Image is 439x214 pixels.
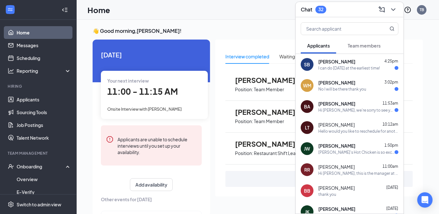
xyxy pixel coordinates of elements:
[107,107,182,112] span: Onsite Interview with [PERSON_NAME]
[318,65,380,71] div: I can do [DATE] at the earliest time!
[301,23,377,35] input: Search applicant
[318,164,355,170] span: [PERSON_NAME]
[318,79,355,86] span: [PERSON_NAME]
[8,163,14,170] svg: UserCheck
[304,103,310,110] div: BA
[318,192,336,197] div: thank you
[318,206,355,212] span: [PERSON_NAME]
[17,131,71,144] a: Talent Network
[307,43,330,48] span: Applicants
[384,59,398,63] span: 4:25pm
[318,150,395,155] div: [PERSON_NAME]'s Hot Chicken is so excited for you to join our team! Do you know anyone else who m...
[304,145,310,152] div: JW
[404,6,412,14] svg: QuestionInfo
[304,188,310,194] div: BB
[420,7,424,12] div: TB
[386,185,398,190] span: [DATE]
[235,150,253,156] p: Position:
[318,100,355,107] span: [PERSON_NAME]
[254,118,284,124] p: Team Member
[8,201,14,208] svg: Settings
[17,163,66,170] div: Onboarding
[304,61,310,68] div: SB
[348,43,381,48] span: Team members
[318,86,366,92] div: No I will be there thank you
[382,101,398,106] span: 11:53am
[17,52,71,64] a: Scheduling
[235,108,305,116] span: [PERSON_NAME]
[382,122,398,127] span: 10:12am
[8,68,14,74] svg: Analysis
[107,78,149,84] span: Your next interview
[101,196,202,203] span: Other events for [DATE]
[17,173,71,186] a: Overview
[388,4,398,15] button: ChevronDown
[378,6,386,13] svg: ComposeMessage
[93,27,423,34] h3: 👋 Good morning, [PERSON_NAME] !
[17,201,61,208] div: Switch to admin view
[384,80,398,85] span: 3:02pm
[386,206,398,211] span: [DATE]
[17,68,72,74] div: Reporting
[117,136,197,155] div: Applicants are unable to schedule interviews until you set up your availability.
[318,185,355,191] span: [PERSON_NAME]
[62,7,68,13] svg: Collapse
[235,140,305,148] span: [PERSON_NAME]
[101,50,202,60] span: [DATE]
[225,53,269,60] div: Interview completed
[8,151,70,156] div: Team Management
[107,86,178,97] span: 11:00 - 11:15 AM
[417,192,433,208] div: Open Intercom Messenger
[8,84,70,89] div: Hiring
[17,93,71,106] a: Applicants
[318,107,395,113] div: Hi [PERSON_NAME], we’re sorry to see you go! Your meeting with [PERSON_NAME]'s Hot Chicken for Te...
[382,164,398,169] span: 11:00am
[318,129,398,134] div: Hello would you like to reschedule for another day ?
[318,143,355,149] span: [PERSON_NAME]
[390,26,395,31] svg: MagnifyingGlass
[301,6,312,13] h3: Chat
[254,150,303,156] p: Restaurant Shift Leader
[17,26,71,39] a: Home
[318,122,355,128] span: [PERSON_NAME]
[17,39,71,52] a: Messages
[318,171,398,176] div: Hi [PERSON_NAME], this is the manager at [PERSON_NAME]'s Hot Chicken Your interview with us for t...
[17,119,71,131] a: Job Postings
[87,4,110,15] h1: Home
[235,76,305,84] span: [PERSON_NAME]
[279,53,328,60] div: Waiting for an interview
[130,178,173,191] button: Add availability
[7,6,13,13] svg: WorkstreamLogo
[318,58,355,65] span: [PERSON_NAME]
[304,166,310,173] div: RR
[235,118,253,124] p: Position:
[17,106,71,119] a: Sourcing Tools
[384,143,398,148] span: 1:50pm
[303,82,311,89] div: WM
[305,124,309,131] div: LT
[17,186,71,198] a: E-Verify
[390,6,397,13] svg: ChevronDown
[254,86,284,92] p: Team Member
[318,7,323,12] div: 32
[377,4,387,15] button: ComposeMessage
[106,136,114,143] svg: Error
[235,86,253,92] p: Position:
